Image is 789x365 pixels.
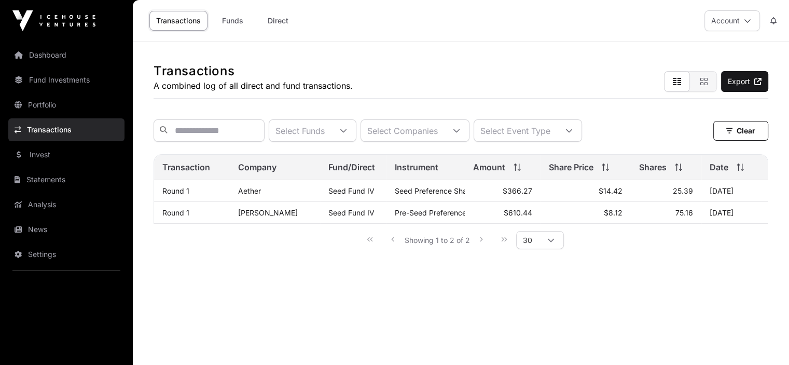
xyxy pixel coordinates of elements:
a: Invest [8,143,124,166]
span: Shares [639,161,667,173]
span: $8.12 [604,208,622,217]
a: Round 1 [162,186,189,195]
a: Round 1 [162,208,189,217]
a: Seed Fund IV [328,186,375,195]
a: Settings [8,243,124,266]
span: $14.42 [599,186,622,195]
a: Seed Fund IV [328,208,375,217]
button: Account [704,10,760,31]
a: Transactions [8,118,124,141]
a: Export [721,71,768,92]
a: Analysis [8,193,124,216]
span: 75.16 [675,208,693,217]
span: 25.39 [673,186,693,195]
span: Seed Preference Shares [395,186,477,195]
div: Select Event Type [474,120,557,141]
a: [PERSON_NAME] [238,208,298,217]
span: Amount [473,161,505,173]
a: Dashboard [8,44,124,66]
p: A combined log of all direct and fund transactions. [154,79,353,92]
a: Portfolio [8,93,124,116]
span: Share Price [549,161,593,173]
button: Clear [713,121,768,141]
a: Transactions [149,11,207,31]
td: $366.27 [465,180,541,202]
span: Company [238,161,276,173]
div: Select Companies [361,120,444,141]
div: Select Funds [269,120,331,141]
h1: Transactions [154,63,353,79]
a: News [8,218,124,241]
a: Direct [257,11,299,31]
span: Instrument [395,161,438,173]
iframe: Chat Widget [737,315,789,365]
a: Aether [238,186,261,195]
span: Showing 1 to 2 of 2 [405,236,470,245]
td: $610.44 [465,202,541,224]
a: Funds [212,11,253,31]
a: Fund Investments [8,69,124,91]
span: Date [710,161,728,173]
span: Fund/Direct [328,161,375,173]
span: Transaction [162,161,210,173]
span: Rows per page [517,232,538,249]
a: Statements [8,168,124,191]
img: Icehouse Ventures Logo [12,10,95,31]
span: Pre-Seed Preference Shares [395,208,492,217]
td: [DATE] [701,202,768,224]
td: [DATE] [701,180,768,202]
